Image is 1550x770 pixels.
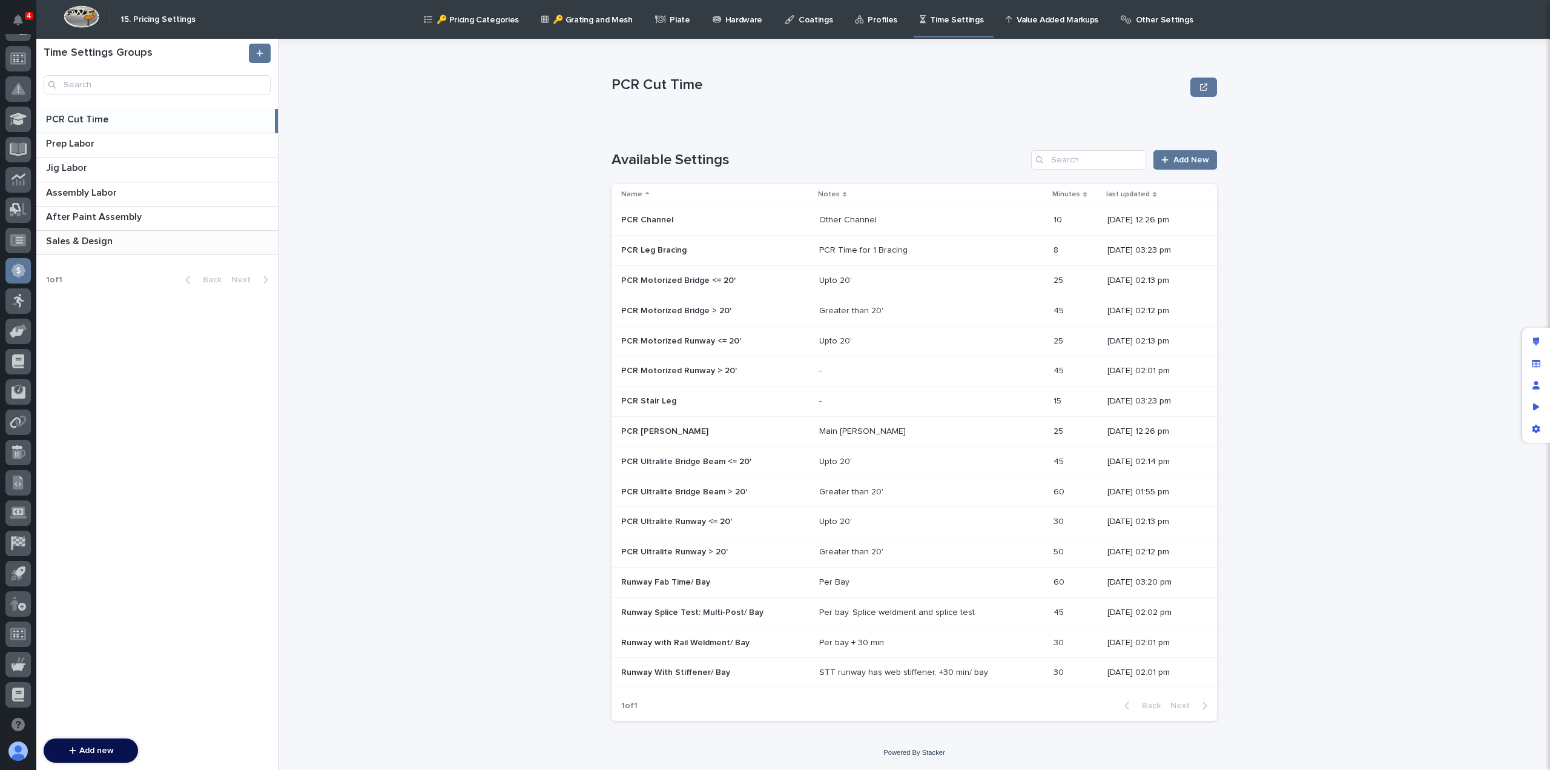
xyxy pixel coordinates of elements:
button: Back [1115,700,1166,711]
p: 15 [1054,394,1064,407]
a: Prep LaborPrep Labor [36,133,278,158]
p: 45 [1054,454,1066,467]
p: 25 [1054,424,1066,437]
p: 25 [1054,334,1066,347]
tr: PCR Motorized Runway <= 20'PCR Motorized Runway <= 20' Upto 20' 2525 [DATE] 02:13 pm [612,326,1217,356]
span: Next [231,276,258,284]
p: 1 of 1 [612,691,647,721]
p: [DATE] 02:01 pm [1107,668,1198,678]
span: Add New [1173,156,1209,164]
div: Edit layout [1525,331,1547,353]
span: Back [1135,702,1161,710]
div: Upto 20' [819,276,852,286]
a: Add New [1153,150,1217,170]
p: PCR Leg Bracing [621,243,689,256]
p: [DATE] 02:01 pm [1107,638,1198,648]
tr: PCR Motorized Bridge <= 20'PCR Motorized Bridge <= 20' Upto 20' 2525 [DATE] 02:13 pm [612,265,1217,296]
p: PCR Ultralite Runway > 20' [621,545,730,557]
p: Runway Fab Time/ Bay [621,575,713,588]
tr: PCR ChannelPCR Channel Other Channel 1010 [DATE] 12:26 pm [612,205,1217,236]
p: [DATE] 03:20 pm [1107,577,1198,588]
span: Next [1170,702,1197,710]
p: PCR Motorized Runway <= 20' [621,334,744,347]
p: 45 [1054,605,1066,618]
p: [DATE] 02:01 pm [1107,366,1198,376]
div: STT runway has web stiffener. +30 min/ bay [819,668,988,678]
a: PCR Cut TimePCR Cut Time [36,109,278,133]
p: 25 [1054,273,1066,286]
div: Per bay + 30 min [819,638,884,648]
div: Upto 20' [819,457,852,467]
tr: Runway Fab Time/ BayRunway Fab Time/ Bay Per Bay 6060 [DATE] 03:20 pm [612,567,1217,597]
p: PCR Ultralite Bridge Beam <= 20' [621,454,754,467]
div: Greater than 20' [819,547,883,557]
div: Greater than 20' [819,487,883,497]
div: - [819,396,822,407]
p: 8 [1054,243,1061,256]
div: Greater than 20' [819,306,883,316]
p: 4 [27,12,31,20]
button: users-avatar [5,738,31,764]
tr: PCR Motorized Bridge > 20'PCR Motorized Bridge > 20' Greater than 20' 4545 [DATE] 02:12 pm [612,296,1217,326]
tr: PCR Motorized Runway > 20'PCR Motorized Runway > 20' - 4545 [DATE] 02:01 pm [612,356,1217,387]
p: [DATE] 02:14 pm [1107,457,1198,467]
a: After Paint AssemblyAfter Paint Assembly [36,207,278,231]
p: PCR Ultralite Runway <= 20' [621,514,734,527]
p: Minutes [1052,188,1080,201]
p: [DATE] 12:26 pm [1107,215,1198,225]
p: 50 [1054,545,1066,557]
p: PCR Channel [621,213,676,225]
p: 1 of 1 [36,265,72,295]
tr: PCR Ultralite Runway <= 20'PCR Ultralite Runway <= 20' Upto 20' 3030 [DATE] 02:13 pm [612,507,1217,537]
div: Per Bay [819,577,849,588]
a: Assembly LaborAssembly Labor [36,182,278,207]
p: PCR Ultralite Bridge Beam > 20' [621,485,750,497]
input: Search [1031,150,1146,170]
p: 30 [1054,514,1066,527]
button: Back [176,274,226,285]
button: Add new [44,738,138,763]
p: Prep Labor [46,136,97,150]
p: PCR Stair Leg [621,394,679,407]
p: last updated [1106,188,1150,201]
a: Jig LaborJig Labor [36,158,278,182]
button: Notifications [5,7,31,33]
tr: Runway With Stiffener/ BayRunway With Stiffener/ Bay STT runway has web stiffener. +30 min/ bay 3... [612,658,1217,688]
p: Runway Splice Test: Multi-Post/ Bay [621,605,766,618]
span: Pylon [120,42,147,51]
div: Upto 20' [819,336,852,347]
p: 60 [1054,485,1067,497]
p: [DATE] 02:13 pm [1107,336,1198,347]
p: [DATE] 03:23 pm [1107,245,1198,256]
tr: PCR [PERSON_NAME]PCR [PERSON_NAME] Main [PERSON_NAME] 2525 [DATE] 12:26 pm [612,416,1217,446]
p: 45 [1054,304,1066,316]
div: Per bay. Splice weldment and splice test [819,608,975,618]
h1: Time Settings Groups [44,47,246,60]
p: [DATE] 02:12 pm [1107,306,1198,316]
tr: Runway with Rail Weldment/ BayRunway with Rail Weldment/ Bay Per bay + 30 min 3030 [DATE] 02:01 pm [612,628,1217,658]
span: Back [196,276,222,284]
button: Next [1166,700,1217,711]
p: 30 [1054,636,1066,648]
button: Open support chat [5,712,31,737]
tr: PCR Leg BracingPCR Leg Bracing PCR Time for 1 Bracing 88 [DATE] 03:23 pm [612,236,1217,266]
p: Assembly Labor [46,185,119,199]
p: Name [621,188,642,201]
div: Other Channel [819,215,877,225]
p: PCR [PERSON_NAME] [621,424,711,437]
div: Upto 20' [819,517,852,527]
p: Sales & Design [46,233,115,247]
tr: Runway Splice Test: Multi-Post/ BayRunway Splice Test: Multi-Post/ Bay Per bay. Splice weldment a... [612,597,1217,628]
div: Manage users [1525,374,1547,396]
p: [DATE] 01:55 pm [1107,487,1198,497]
p: 30 [1054,665,1066,678]
div: Search [44,75,271,95]
p: Notes [818,188,840,201]
div: App settings [1525,418,1547,440]
p: [DATE] 02:13 pm [1107,517,1198,527]
p: After Paint Assembly [46,209,144,223]
div: Main [PERSON_NAME] [819,426,906,437]
p: Jig Labor [46,160,90,174]
a: Powered byPylon [85,42,147,51]
div: PCR Time for 1 Bracing [819,245,908,256]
